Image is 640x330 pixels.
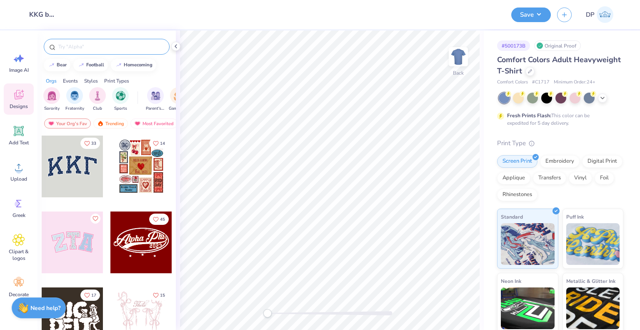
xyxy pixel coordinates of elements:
[569,172,592,184] div: Vinyl
[453,69,464,77] div: Back
[111,59,156,71] button: homecoming
[30,304,60,312] strong: Need help?
[93,106,102,112] span: Club
[566,212,584,221] span: Puff Ink
[46,77,57,85] div: Orgs
[65,87,84,112] div: filter for Fraternity
[44,59,70,71] button: bear
[86,63,104,67] div: football
[586,10,595,20] span: DP
[130,118,177,128] div: Most Favorited
[146,87,165,112] div: filter for Parent's Weekend
[12,212,25,219] span: Greek
[263,309,272,317] div: Accessibility label
[65,87,84,112] button: filter button
[582,155,622,168] div: Digital Print
[501,287,555,329] img: Neon Ink
[497,40,530,51] div: # 500173B
[497,189,537,201] div: Rhinestones
[497,155,537,168] div: Screen Print
[149,138,169,149] button: Like
[534,40,581,51] div: Original Proof
[595,172,614,184] div: Foil
[80,290,100,301] button: Like
[497,79,528,86] span: Comfort Colors
[10,176,27,182] span: Upload
[169,87,188,112] button: filter button
[174,91,183,101] img: Game Day Image
[160,141,165,146] span: 14
[90,214,100,224] button: Like
[93,91,102,101] img: Club Image
[43,87,60,112] button: filter button
[554,79,595,86] span: Minimum Order: 24 +
[116,91,125,101] img: Sports Image
[84,77,98,85] div: Styles
[582,6,617,23] a: DP
[9,67,29,73] span: Image AI
[501,212,523,221] span: Standard
[501,277,521,285] span: Neon Ink
[507,112,551,119] strong: Fresh Prints Flash:
[511,8,551,22] button: Save
[149,214,169,225] button: Like
[91,141,96,146] span: 33
[124,63,152,67] div: homecoming
[104,77,129,85] div: Print Types
[93,118,128,128] div: Trending
[540,155,580,168] div: Embroidery
[80,138,100,149] button: Like
[115,63,122,68] img: trend_line.gif
[57,43,164,51] input: Try "Alpha"
[146,87,165,112] button: filter button
[48,63,55,68] img: trend_line.gif
[23,6,64,23] input: Untitled Design
[43,87,60,112] div: filter for Sorority
[533,172,566,184] div: Transfers
[89,87,106,112] button: filter button
[160,293,165,297] span: 15
[91,293,96,297] span: 17
[9,291,29,298] span: Decorate
[497,139,623,148] div: Print Type
[566,287,620,329] img: Metallic & Glitter Ink
[566,277,615,285] span: Metallic & Glitter Ink
[57,63,67,67] div: bear
[160,217,165,222] span: 45
[112,87,129,112] div: filter for Sports
[65,106,84,112] span: Fraternity
[169,87,188,112] div: filter for Game Day
[63,77,78,85] div: Events
[597,6,613,23] img: Deepanshu Pandey
[112,87,129,112] button: filter button
[78,63,85,68] img: trend_line.gif
[151,91,160,101] img: Parent's Weekend Image
[507,112,610,127] div: This color can be expedited for 5 day delivery.
[47,91,57,101] img: Sorority Image
[501,223,555,265] img: Standard
[5,248,32,262] span: Clipart & logos
[10,103,28,110] span: Designs
[169,106,188,112] span: Game Day
[97,121,104,126] img: trending.gif
[497,55,621,76] span: Comfort Colors Adult Heavyweight T-Shirt
[89,87,106,112] div: filter for Club
[532,79,550,86] span: # C1717
[114,106,127,112] span: Sports
[149,290,169,301] button: Like
[44,106,60,112] span: Sorority
[146,106,165,112] span: Parent's Weekend
[134,121,141,126] img: most_fav.gif
[44,118,91,128] div: Your Org's Fav
[497,172,530,184] div: Applique
[48,121,55,126] img: most_fav.gif
[9,139,29,146] span: Add Text
[70,91,79,101] img: Fraternity Image
[73,59,108,71] button: football
[450,48,467,65] img: Back
[566,223,620,265] img: Puff Ink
